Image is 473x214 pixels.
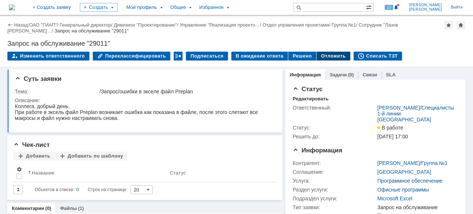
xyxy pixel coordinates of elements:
[409,3,442,7] span: [PERSON_NAME]
[262,22,331,28] div: /
[377,187,429,193] a: Офисные программы
[29,22,60,28] div: /
[293,160,376,166] div: Контрагент:
[293,204,376,210] div: Тип заявки:
[293,187,376,193] div: Раздел услуги:
[290,72,321,77] a: Информация
[293,134,376,139] div: Решить до:
[7,40,466,47] div: Запрос на обслуживание "29011"
[363,72,377,77] a: Связи
[377,160,448,166] div: /
[32,170,54,176] div: Название
[180,22,262,28] div: /
[409,7,442,12] span: [PERSON_NAME]
[293,196,376,201] div: Подраздел услуги:
[14,22,28,28] a: Назад
[59,22,111,28] a: Генеральный директор
[35,187,74,192] span: Объектов в списке:
[59,22,114,28] div: /
[331,22,356,28] a: Группа №1
[293,105,376,111] div: Ответственный:
[421,160,448,166] a: Группа №1
[377,105,420,111] a: [PERSON_NAME]
[80,3,118,12] div: Создать
[13,141,50,148] span: Чек-лист
[366,3,373,10] span: Расширенный поиск
[293,86,323,93] span: Статус
[377,178,443,184] a: Программное обеспечение
[293,147,342,154] span: Информация
[348,72,354,77] div: (0)
[377,160,420,166] a: [PERSON_NAME]
[293,178,376,184] div: Услуга:
[456,21,465,30] div: Сделать домашней страницей
[180,22,260,28] a: Управление "Реализация проекто…
[377,105,455,122] div: /
[45,206,51,211] div: (0)
[15,97,274,103] div: Описание:
[385,5,393,10] span: 17
[7,22,398,34] a: Сотрудник "Лазов [PERSON_NAME]…
[78,206,84,211] div: (1)
[15,75,61,82] span: Суть заявки
[9,4,15,10] img: logo
[377,125,403,131] span: В работе
[7,22,398,34] div: /
[170,170,186,176] div: Статус
[293,125,376,131] div: Статус:
[25,163,167,182] th: Название
[331,22,358,28] div: /
[167,163,270,182] th: Статус
[293,169,376,175] div: Соглашение:
[174,52,183,61] div: Работа с массовостью
[16,166,22,172] span: Настройки
[330,72,347,77] a: Задачи
[60,206,77,211] a: Файлы
[262,22,329,28] a: Отдел управления проектами
[99,89,272,94] div: /Запрос/ошибки в экселе файл Preplan
[377,169,431,175] a: [GEOGRAPHIC_DATA]
[377,105,454,122] a: Специалисты 1-й линии [GEOGRAPHIC_DATA]
[377,196,412,201] a: Microsoft Excel
[293,96,329,102] div: Редактировать
[28,22,29,27] div: |
[377,204,455,210] div: Запрос на обслуживание
[9,4,15,10] a: Перейти на домашнюю страницу
[114,22,177,28] a: Дивизион "Проектирование"
[377,134,408,139] span: [DATE] 17:00
[15,89,98,94] div: Тема:
[444,21,453,30] div: Добавить в избранное
[29,22,57,28] a: ОАО "ГИАП"
[386,72,396,77] a: SLA
[12,206,44,211] a: Комментарии
[76,185,79,194] div: 0
[35,185,127,194] i: Строк на странице:
[114,22,180,28] div: /
[54,28,129,34] div: Запрос на обслуживание "29011"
